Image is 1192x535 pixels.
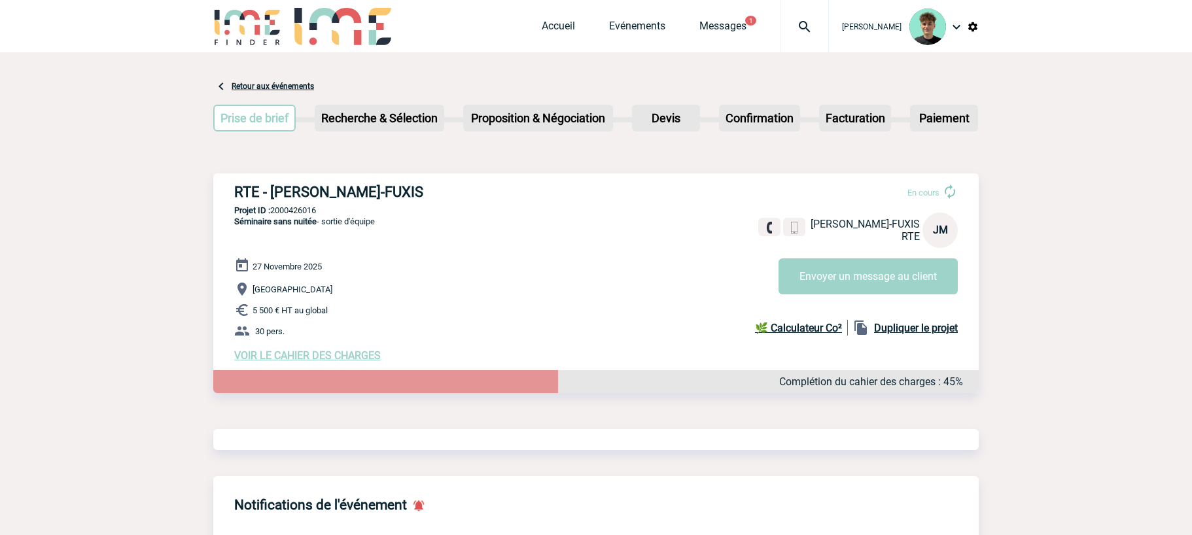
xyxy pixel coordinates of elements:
a: Retour aux événements [232,82,314,91]
p: Confirmation [720,106,799,130]
img: fixe.png [763,222,775,233]
a: VOIR LE CAHIER DES CHARGES [234,349,381,362]
img: file_copy-black-24dp.png [853,320,869,336]
p: Recherche & Sélection [316,106,443,130]
span: En cours [907,188,939,198]
span: JM [933,224,948,236]
b: Dupliquer le projet [874,322,958,334]
a: Accueil [542,20,575,38]
span: [GEOGRAPHIC_DATA] [253,285,332,294]
b: 🌿 Calculateur Co² [755,322,842,334]
a: Messages [699,20,746,38]
img: 131612-0.png [909,9,946,45]
img: portable.png [788,222,800,233]
p: Devis [633,106,699,130]
h3: RTE - [PERSON_NAME]-FUXIS [234,184,627,200]
p: Paiement [911,106,977,130]
span: 5 500 € HT au global [253,305,328,315]
h4: Notifications de l'événement [234,497,407,513]
b: Projet ID : [234,205,270,215]
button: 1 [745,16,756,26]
p: Proposition & Négociation [465,106,612,130]
a: Evénements [609,20,665,38]
p: Facturation [820,106,890,130]
span: [PERSON_NAME] [842,22,902,31]
button: Envoyer un message au client [779,258,958,294]
span: 27 Novembre 2025 [253,262,322,271]
p: Prise de brief [215,106,294,130]
a: 🌿 Calculateur Co² [755,320,848,336]
span: Séminaire sans nuitée [234,216,317,226]
span: 30 pers. [255,326,285,336]
p: 2000426016 [213,205,979,215]
span: RTE [902,230,920,243]
span: - sortie d'équipe [234,216,375,226]
img: IME-Finder [213,8,281,45]
span: [PERSON_NAME]-FUXIS [811,218,920,230]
